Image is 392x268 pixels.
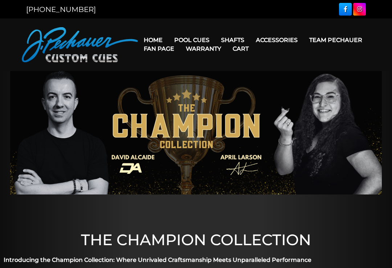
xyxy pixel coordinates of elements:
[250,31,303,49] a: Accessories
[168,31,215,49] a: Pool Cues
[4,256,311,263] strong: Introducing the Champion Collection: Where Unrivaled Craftsmanship Meets Unparalleled Performance
[227,39,254,58] a: Cart
[180,39,227,58] a: Warranty
[26,5,96,14] a: [PHONE_NUMBER]
[22,27,138,62] img: Pechauer Custom Cues
[303,31,368,49] a: Team Pechauer
[138,39,180,58] a: Fan Page
[215,31,250,49] a: Shafts
[138,31,168,49] a: Home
